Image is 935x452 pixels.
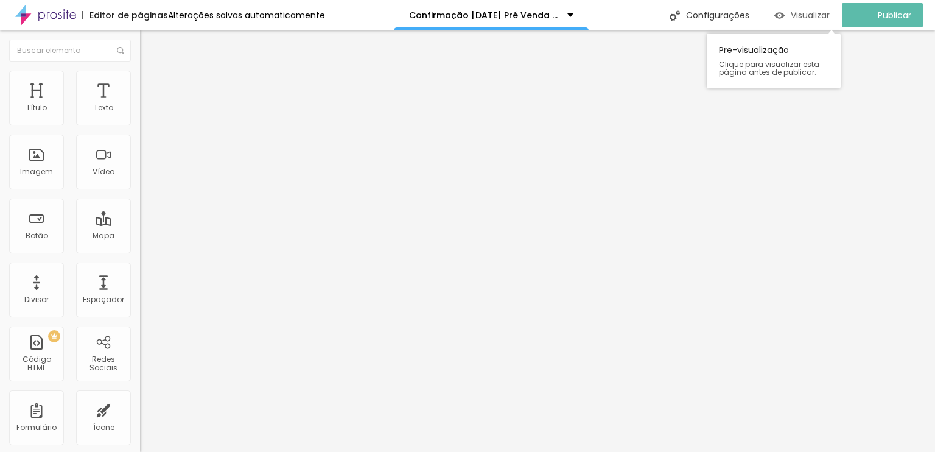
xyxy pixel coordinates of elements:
div: Imagem [20,168,53,176]
div: Formulário [16,423,57,432]
p: Confirmação [DATE] Pré Venda Cliente [409,11,558,19]
div: Código HTML [12,355,60,373]
button: Publicar [842,3,923,27]
div: Ícone [93,423,114,432]
div: Espaçador [83,295,124,304]
div: Botão [26,231,48,240]
span: Clique para visualizar esta página antes de publicar. [719,60,828,76]
button: Visualizar [762,3,842,27]
div: Divisor [24,295,49,304]
div: Redes Sociais [79,355,127,373]
img: Icone [117,47,124,54]
div: Editor de páginas [82,11,168,19]
input: Buscar elemento [9,40,131,62]
div: Vídeo [93,168,114,176]
div: Título [26,104,47,112]
div: Alterações salvas automaticamente [168,11,325,19]
div: Texto [94,104,113,112]
img: Icone [670,10,680,21]
div: Pre-visualização [707,34,841,88]
span: Publicar [878,10,911,20]
span: Visualizar [791,10,830,20]
div: Mapa [93,231,114,240]
img: view-1.svg [774,10,785,21]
